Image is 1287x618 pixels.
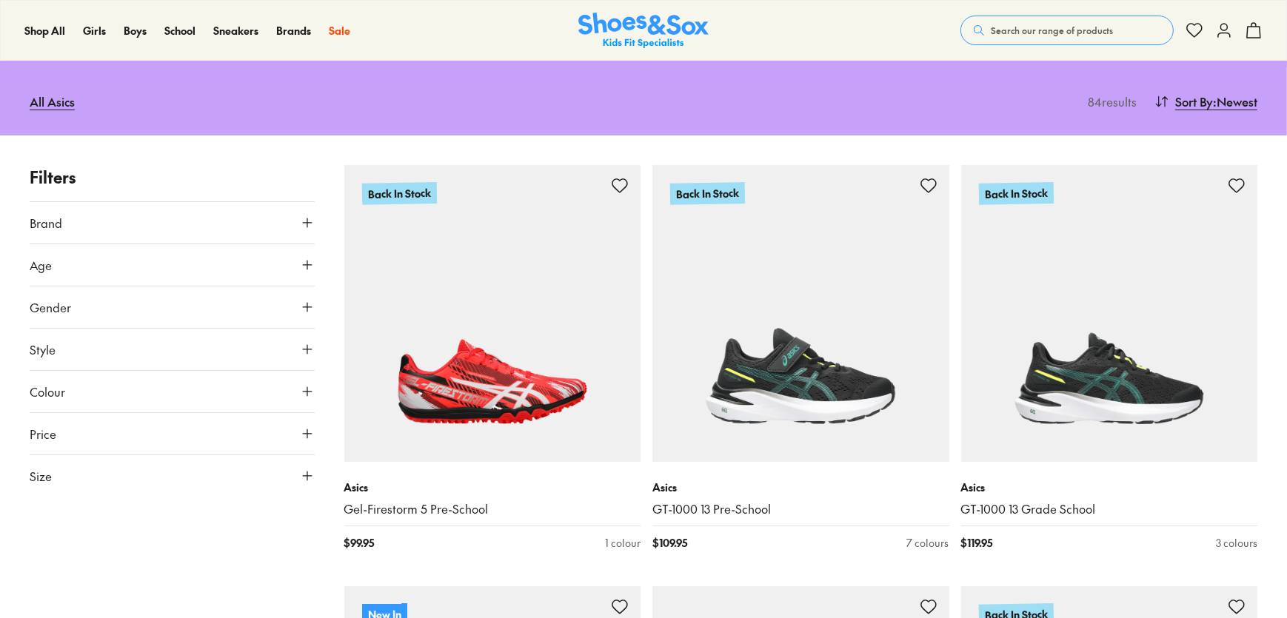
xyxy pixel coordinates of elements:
button: Search our range of products [960,16,1174,45]
button: Sort By:Newest [1154,85,1257,118]
p: Back In Stock [670,182,745,205]
span: Gender [30,298,71,316]
span: Age [30,256,52,274]
a: All Asics [30,85,75,118]
p: Asics [344,480,641,495]
a: School [164,23,195,38]
span: Style [30,340,56,358]
button: Style [30,329,315,370]
p: Back In Stock [361,182,436,205]
span: $ 99.95 [344,535,375,551]
a: Girls [83,23,106,38]
a: Gel-Firestorm 5 Pre-School [344,501,641,517]
button: Brand [30,202,315,243]
p: Asics [961,480,1258,495]
span: Brand [30,214,62,232]
span: $ 109.95 [652,535,687,551]
button: Gender [30,286,315,328]
p: Filters [30,165,315,189]
a: Boys [124,23,147,38]
span: : Newest [1213,93,1257,110]
span: Size [30,467,52,485]
span: $ 119.95 [961,535,993,551]
button: Size [30,455,315,497]
a: Back In Stock [652,165,949,462]
a: Sale [329,23,350,38]
a: Back In Stock [961,165,1258,462]
button: Colour [30,371,315,412]
button: Age [30,244,315,286]
a: Shop All [24,23,65,38]
a: GT-1000 13 Grade School [961,501,1258,517]
span: Sort By [1175,93,1213,110]
div: 7 colours [907,535,949,551]
img: SNS_Logo_Responsive.svg [578,13,709,49]
p: 84 results [1082,93,1137,110]
span: Search our range of products [991,24,1113,37]
a: GT-1000 13 Pre-School [652,501,949,517]
span: Colour [30,383,65,400]
div: 1 colour [605,535,641,551]
p: Back In Stock [978,182,1053,205]
span: Price [30,425,56,443]
a: Back In Stock [344,165,641,462]
a: Shoes & Sox [578,13,709,49]
a: Sneakers [213,23,258,38]
button: Price [30,413,315,454]
a: Brands [276,23,311,38]
div: 3 colours [1216,535,1257,551]
p: Asics [652,480,949,495]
